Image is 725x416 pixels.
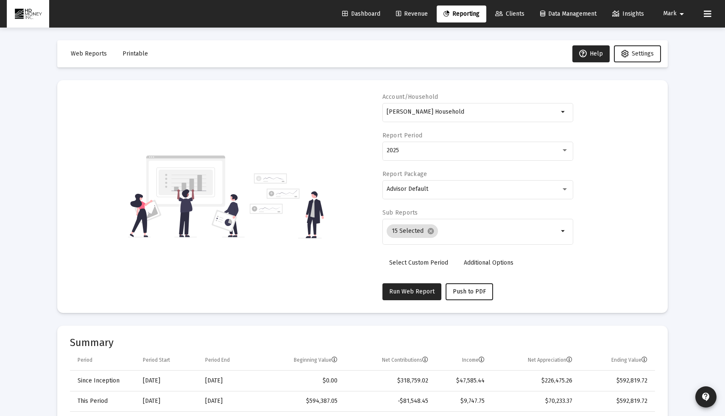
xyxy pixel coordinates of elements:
td: Column Period End [199,350,258,371]
span: Clients [495,10,524,17]
span: Push to PDF [453,288,486,295]
span: Help [579,50,603,57]
div: [DATE] [205,377,252,385]
a: Insights [605,6,651,22]
div: Ending Value [611,357,647,363]
mat-icon: arrow_drop_down [558,107,569,117]
a: Data Management [533,6,603,22]
mat-chip: 15 Selected [387,224,438,238]
td: $226,475.26 [491,371,578,391]
div: [DATE] [143,397,193,405]
div: Net Contributions [382,357,428,363]
button: Printable [116,45,155,62]
label: Account/Household [382,93,438,101]
td: Column Income [434,350,491,371]
span: Settings [632,50,654,57]
div: Period Start [143,357,170,363]
mat-icon: contact_support [701,392,711,402]
span: Advisor Default [387,185,428,193]
img: reporting [128,154,245,238]
div: [DATE] [205,397,252,405]
span: Data Management [540,10,597,17]
td: Column Beginning Value [258,350,343,371]
td: Column Period [70,350,137,371]
img: Dashboard [13,6,43,22]
button: Help [572,45,610,62]
span: Additional Options [464,259,513,266]
span: Mark [663,10,677,17]
label: Sub Reports [382,209,418,216]
span: Revenue [396,10,428,17]
div: Period [78,357,92,363]
span: Select Custom Period [389,259,448,266]
span: Reporting [443,10,480,17]
td: Column Period Start [137,350,199,371]
img: reporting-alt [250,173,324,238]
td: Column Ending Value [578,350,655,371]
td: Since Inception [70,371,137,391]
span: Run Web Report [389,288,435,295]
span: Dashboard [342,10,380,17]
div: Income [462,357,485,363]
td: -$81,548.45 [343,391,434,411]
td: $0.00 [258,371,343,391]
div: [DATE] [143,377,193,385]
label: Report Period [382,132,423,139]
td: This Period [70,391,137,411]
div: Period End [205,357,230,363]
a: Reporting [437,6,486,22]
span: 2025 [387,147,399,154]
mat-chip-list: Selection [387,223,558,240]
div: Data grid [70,350,655,412]
td: $594,387.05 [258,391,343,411]
button: Run Web Report [382,283,441,300]
span: Web Reports [71,50,107,57]
mat-card-title: Summary [70,338,655,347]
a: Dashboard [335,6,387,22]
button: Settings [614,45,661,62]
div: Beginning Value [294,357,337,363]
label: Report Package [382,170,427,178]
span: Printable [123,50,148,57]
a: Revenue [389,6,435,22]
td: $592,819.72 [578,371,655,391]
td: $592,819.72 [578,391,655,411]
td: Column Net Contributions [343,350,434,371]
td: $9,747.75 [434,391,491,411]
mat-icon: arrow_drop_down [558,226,569,236]
span: Insights [612,10,644,17]
input: Search or select an account or household [387,109,558,115]
td: $70,233.37 [491,391,578,411]
mat-icon: cancel [427,227,435,235]
td: $47,585.44 [434,371,491,391]
mat-icon: arrow_drop_down [677,6,687,22]
button: Mark [653,5,697,22]
button: Push to PDF [446,283,493,300]
a: Clients [488,6,531,22]
div: Net Appreciation [528,357,572,363]
td: Column Net Appreciation [491,350,578,371]
td: $318,759.02 [343,371,434,391]
button: Web Reports [64,45,114,62]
